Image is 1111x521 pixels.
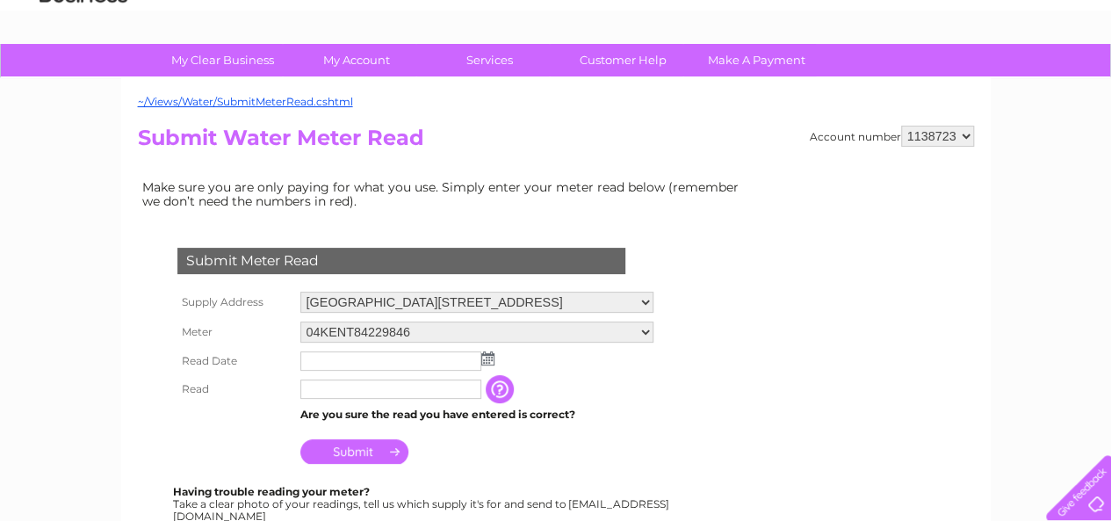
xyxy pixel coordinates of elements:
a: Customer Help [551,44,696,76]
div: Submit Meter Read [177,248,625,274]
input: Information [486,375,517,403]
a: Make A Payment [684,44,829,76]
a: 0333 014 3131 [780,9,901,31]
a: Telecoms [895,75,948,88]
h2: Submit Water Meter Read [138,126,974,159]
a: Energy [846,75,884,88]
th: Meter [173,317,296,347]
a: My Account [284,44,429,76]
th: Supply Address [173,287,296,317]
th: Read Date [173,347,296,375]
a: My Clear Business [150,44,295,76]
td: Are you sure the read you have entered is correct? [296,403,658,426]
a: Services [417,44,562,76]
div: Clear Business is a trading name of Verastar Limited (registered in [GEOGRAPHIC_DATA] No. 3667643... [141,10,971,85]
input: Submit [300,439,408,464]
img: ... [481,351,494,365]
a: Contact [994,75,1037,88]
td: Make sure you are only paying for what you use. Simply enter your meter read below (remember we d... [138,176,753,213]
div: Account number [810,126,974,147]
a: Blog [958,75,984,88]
b: Having trouble reading your meter? [173,485,370,498]
a: Water [802,75,835,88]
th: Read [173,375,296,403]
a: Log out [1053,75,1094,88]
img: logo.png [39,46,128,99]
a: ~/Views/Water/SubmitMeterRead.cshtml [138,95,353,108]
